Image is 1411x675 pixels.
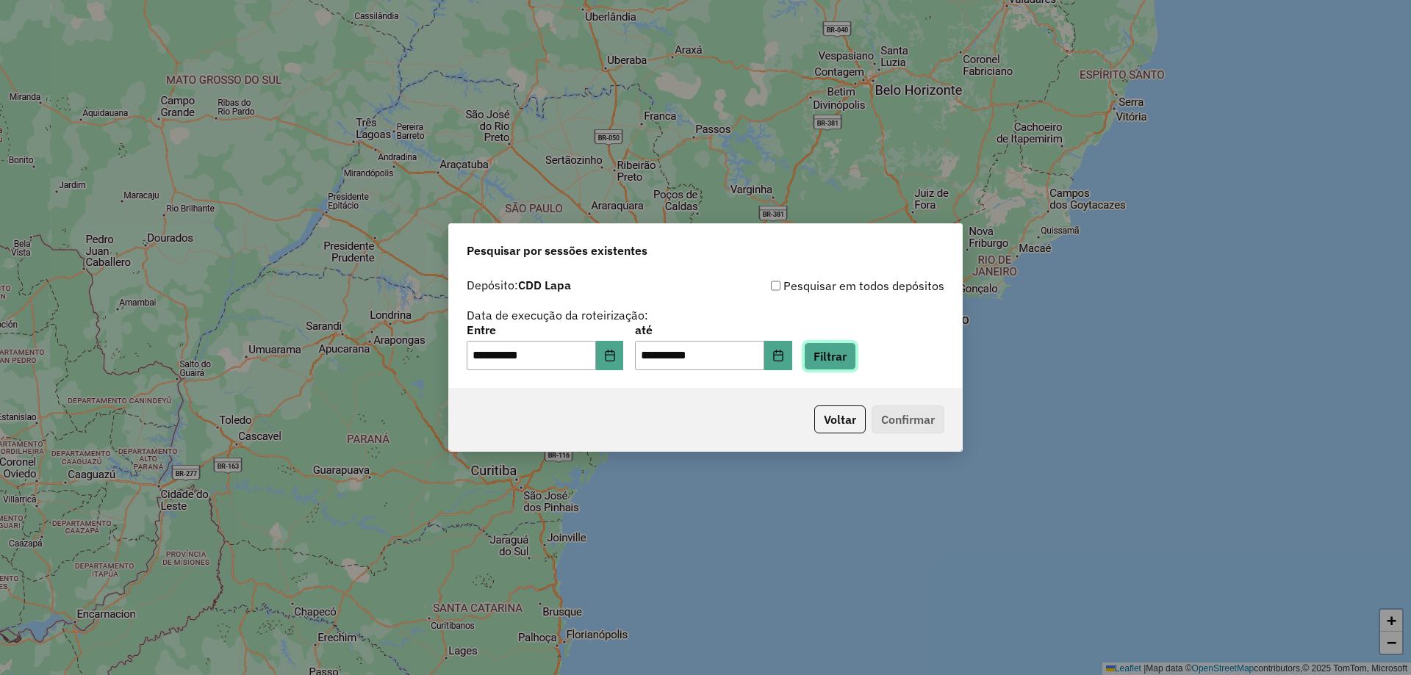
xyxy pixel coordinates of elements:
button: Choose Date [596,341,624,370]
div: Pesquisar em todos depósitos [705,277,944,295]
button: Filtrar [804,342,856,370]
label: Depósito: [467,276,571,294]
label: Data de execução da roteirização: [467,306,648,324]
button: Voltar [814,405,866,433]
button: Choose Date [764,341,792,370]
span: Pesquisar por sessões existentes [467,242,647,259]
label: até [635,321,791,339]
strong: CDD Lapa [518,278,571,292]
label: Entre [467,321,623,339]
